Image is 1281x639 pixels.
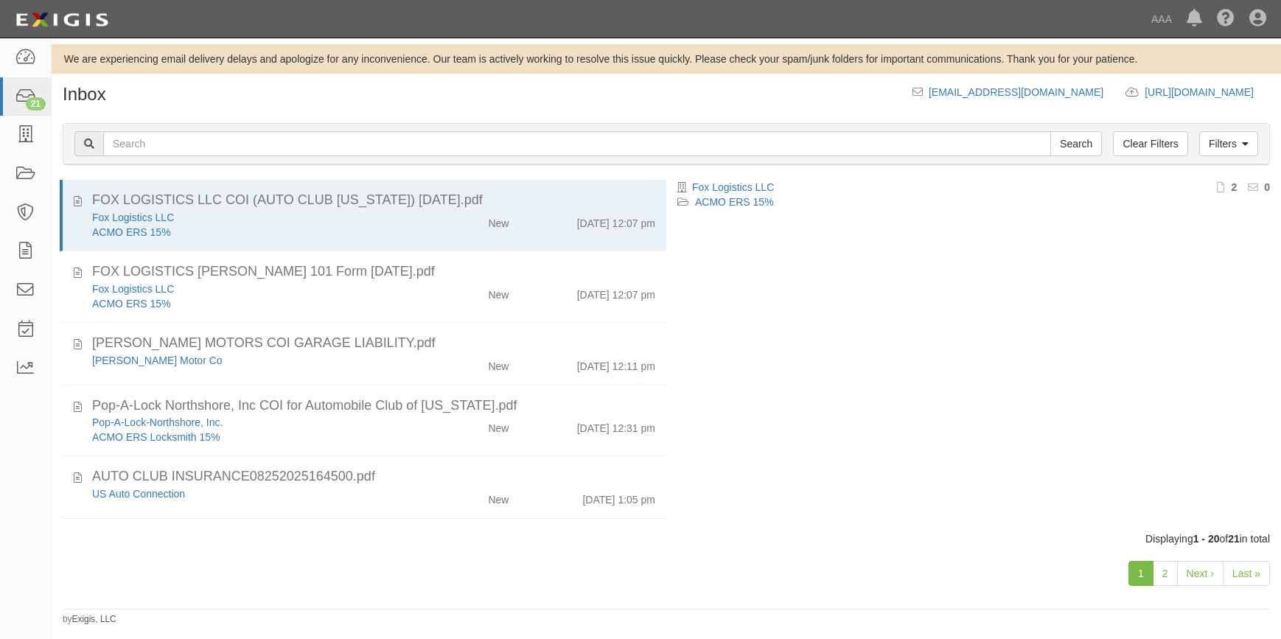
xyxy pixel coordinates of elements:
div: New [488,282,509,302]
a: Fox Logistics LLC [92,212,174,223]
b: 1 - 20 [1193,533,1220,545]
a: Fox Logistics LLC [92,283,174,295]
input: Search [1050,131,1102,156]
h1: Inbox [63,85,106,104]
div: Fox Logistics LLC [92,282,411,296]
a: AAA [1144,4,1179,34]
div: ACMO ERS Locksmith 15% [92,430,411,444]
a: Filters [1199,131,1258,156]
i: Help Center - Complianz [1217,10,1235,28]
a: Clear Filters [1113,131,1187,156]
a: [PERSON_NAME] Motor Co [92,355,223,366]
div: FOX LOGISTICS ACORD 101 Form 8.28.2025.pdf [92,262,655,282]
a: ACMO ERS 15% [92,298,171,310]
img: logo-5460c22ac91f19d4615b14bd174203de0afe785f0fc80cf4dbbc73dc1793850b.png [11,7,113,33]
div: ACMO ERS 15% [92,225,411,240]
div: US Auto Connection [92,486,411,501]
div: Displaying of in total [52,531,1281,546]
a: Next › [1177,561,1224,586]
div: Fox Logistics LLC [92,210,411,225]
div: [DATE] 12:07 pm [577,282,655,302]
div: [DATE] 12:07 pm [577,210,655,231]
a: Pop-A-Lock-Northshore, Inc. [92,416,223,428]
div: [DATE] 12:31 pm [577,415,655,436]
a: Exigis, LLC [72,614,116,624]
div: New [488,353,509,374]
div: Elliott Motor Co [92,353,411,368]
b: 2 [1231,181,1237,193]
a: 1 [1128,561,1153,586]
a: ACMO ERS 15% [695,196,774,208]
a: Fox Logistics LLC [692,181,774,193]
a: [URL][DOMAIN_NAME] [1145,86,1270,98]
a: [EMAIL_ADDRESS][DOMAIN_NAME] [929,86,1103,98]
div: Pop-A-Lock Northshore, Inc COI for Automobile Club of Missouri.pdf [92,397,655,416]
a: ACMO ERS Locksmith 15% [92,431,220,443]
a: 2 [1153,561,1178,586]
b: 21 [1228,533,1240,545]
div: We are experiencing email delivery delays and apologize for any inconvenience. Our team is active... [52,52,1281,66]
div: New [488,210,509,231]
div: [DATE] 12:11 pm [577,353,655,374]
div: ACMO ERS 15% [92,296,411,311]
b: 0 [1264,181,1270,193]
input: Search [103,131,1051,156]
a: ACMO ERS 15% [92,226,171,238]
small: by [63,613,116,626]
div: New [488,486,509,507]
div: ELLIOTT MOTORS COI GARAGE LIABILITY.pdf [92,334,655,353]
a: US Auto Connection [92,488,185,500]
div: AUTO CLUB INSURANCE08252025164500.pdf [92,467,655,486]
div: New [488,415,509,436]
div: aaa_texas_llc_its_parents_subsidiaries_and_affiliates_16665024.pdf [92,530,655,549]
div: 21 [26,97,46,111]
a: Last » [1223,561,1270,586]
div: Pop-A-Lock-Northshore, Inc. [92,415,411,430]
div: FOX LOGISTICS LLC COI (AUTO CLUB MISSOURI) 8.28.2025.pdf [92,191,655,210]
div: [DATE] 1:05 pm [582,486,655,507]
